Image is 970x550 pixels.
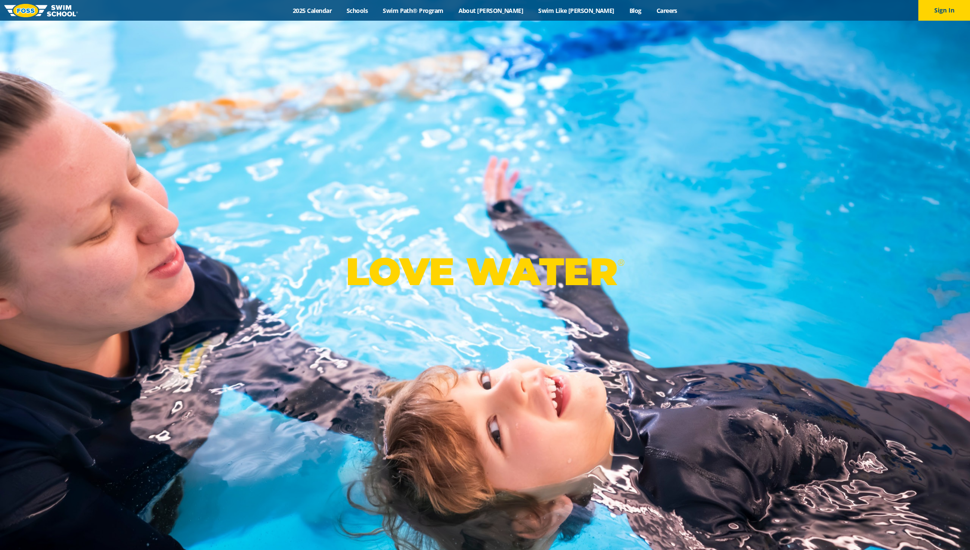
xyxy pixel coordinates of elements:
[649,6,685,15] a: Careers
[375,6,451,15] a: Swim Path® Program
[451,6,531,15] a: About [PERSON_NAME]
[339,6,375,15] a: Schools
[285,6,339,15] a: 2025 Calendar
[622,6,649,15] a: Blog
[617,257,624,268] sup: ®
[531,6,622,15] a: Swim Like [PERSON_NAME]
[346,249,624,295] p: LOVE WATER
[4,4,78,17] img: FOSS Swim School Logo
